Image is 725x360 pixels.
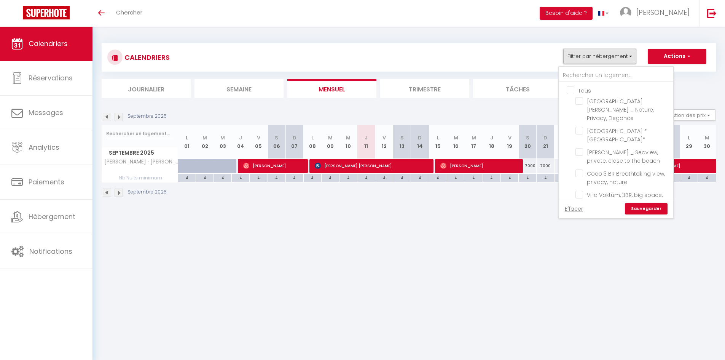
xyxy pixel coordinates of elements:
[440,158,518,173] span: [PERSON_NAME]
[565,205,583,213] a: Effacer
[116,8,142,16] span: Chercher
[311,134,314,141] abbr: L
[483,174,500,181] div: 4
[357,125,375,159] th: 11
[268,174,285,181] div: 4
[243,158,303,173] span: [PERSON_NAME]
[23,6,70,19] img: Super Booking
[196,174,214,181] div: 4
[637,158,725,173] span: [PERSON_NAME]
[232,125,250,159] th: 04
[688,134,690,141] abbr: L
[202,134,207,141] abbr: M
[103,159,179,165] span: [PERSON_NAME] · [PERSON_NAME] *Sunrise and Luxe *
[287,79,376,98] li: Mensuel
[29,142,59,152] span: Analytics
[346,134,351,141] abbr: M
[102,79,191,98] li: Journalier
[250,125,268,159] th: 05
[29,246,72,256] span: Notifications
[587,98,654,122] span: [GEOGRAPHIC_DATA][PERSON_NAME] _ Nature, Privacy, Elegance
[127,189,167,196] p: Septembre 2025
[537,174,554,181] div: 4
[418,134,422,141] abbr: D
[257,134,260,141] abbr: V
[636,8,690,17] span: [PERSON_NAME]
[315,158,428,173] span: [PERSON_NAME] [PERSON_NAME]
[304,174,321,181] div: 4
[123,49,170,66] h3: CALENDRIERS
[178,174,196,181] div: 4
[275,134,278,141] abbr: S
[194,79,284,98] li: Semaine
[29,108,63,117] span: Messages
[540,7,593,20] button: Besoin d'aide ?
[106,127,174,141] input: Rechercher un logement...
[472,134,476,141] abbr: M
[186,134,188,141] abbr: L
[447,174,465,181] div: 4
[508,134,511,141] abbr: V
[357,174,375,181] div: 4
[620,7,631,18] img: ...
[559,69,673,82] input: Rechercher un logement...
[563,49,636,64] button: Filtrer par hébergement
[519,159,537,173] div: 7000
[587,170,665,186] span: Coco 3 BR Breathtaking view, privacy, nature
[587,149,660,165] span: [PERSON_NAME] _ Seaview, private, close to the beach
[648,49,706,64] button: Actions
[380,79,469,98] li: Trimestre
[437,134,439,141] abbr: L
[250,174,267,181] div: 4
[29,39,68,48] span: Calendriers
[102,147,178,158] span: Septembre 2025
[411,125,429,159] th: 14
[483,125,500,159] th: 18
[698,174,716,181] div: 4
[339,125,357,159] th: 10
[429,125,447,159] th: 15
[447,125,465,159] th: 16
[705,134,709,141] abbr: M
[375,125,393,159] th: 12
[680,125,698,159] th: 29
[102,174,178,182] span: Nb Nuits minimum
[6,3,29,26] button: Ouvrir le widget de chat LiveChat
[178,125,196,159] th: 01
[321,125,339,159] th: 09
[214,125,232,159] th: 03
[214,174,231,181] div: 4
[411,174,429,181] div: 4
[232,174,249,181] div: 4
[196,125,214,159] th: 02
[558,66,674,219] div: Filtrer par hébergement
[537,159,555,173] div: 7000
[268,125,285,159] th: 06
[625,203,668,214] a: Sauvegarder
[693,326,719,354] iframe: Chat
[555,159,572,173] div: 7000
[393,174,411,181] div: 4
[680,174,698,181] div: 4
[375,174,393,181] div: 4
[555,125,572,159] th: 22
[400,134,404,141] abbr: S
[555,174,572,181] div: 4
[526,134,529,141] abbr: S
[365,134,368,141] abbr: J
[382,134,386,141] abbr: V
[659,109,716,121] button: Gestion des prix
[707,8,717,18] img: logout
[473,79,562,98] li: Tâches
[29,212,75,221] span: Hébergement
[339,174,357,181] div: 4
[454,134,458,141] abbr: M
[500,125,518,159] th: 19
[293,134,296,141] abbr: D
[393,125,411,159] th: 13
[490,134,493,141] abbr: J
[322,174,339,181] div: 4
[519,174,536,181] div: 4
[587,127,647,143] span: [GEOGRAPHIC_DATA] *[GEOGRAPHIC_DATA]*
[698,125,716,159] th: 30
